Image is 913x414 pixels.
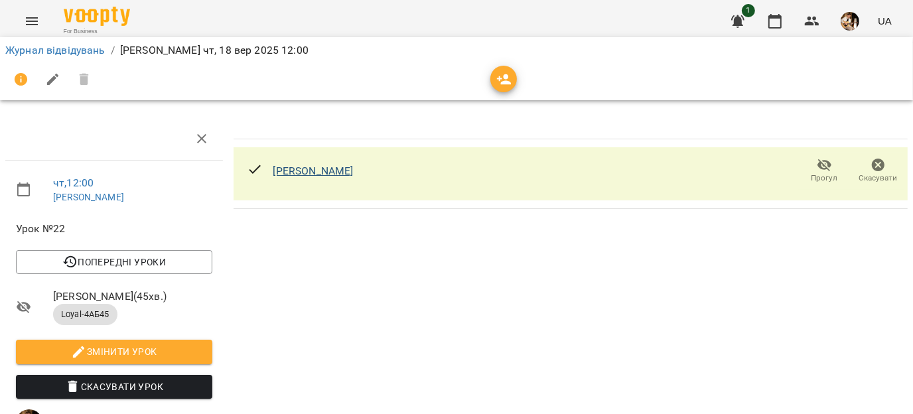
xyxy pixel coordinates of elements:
[16,340,212,364] button: Змінити урок
[53,309,117,320] span: Loyal-4АБ45
[16,375,212,399] button: Скасувати Урок
[64,7,130,26] img: Voopty Logo
[878,14,892,28] span: UA
[16,221,212,237] span: Урок №22
[64,27,130,36] span: For Business
[859,172,898,184] span: Скасувати
[742,4,755,17] span: 1
[798,153,851,190] button: Прогул
[5,44,105,56] a: Журнал відвідувань
[811,172,838,184] span: Прогул
[273,165,354,177] a: [PERSON_NAME]
[120,42,309,58] p: [PERSON_NAME] чт, 18 вер 2025 12:00
[111,42,115,58] li: /
[53,176,94,189] a: чт , 12:00
[27,344,202,360] span: Змінити урок
[5,42,908,58] nav: breadcrumb
[27,254,202,270] span: Попередні уроки
[851,153,905,190] button: Скасувати
[27,379,202,395] span: Скасувати Урок
[841,12,859,31] img: 0162ea527a5616b79ea1cf03ccdd73a5.jpg
[16,5,48,37] button: Menu
[53,289,212,305] span: [PERSON_NAME] ( 45 хв. )
[873,9,897,33] button: UA
[53,192,124,202] a: [PERSON_NAME]
[16,250,212,274] button: Попередні уроки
